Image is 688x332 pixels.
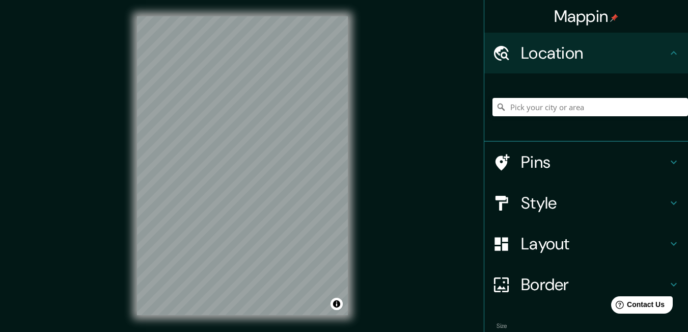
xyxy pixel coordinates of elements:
[521,43,668,63] h4: Location
[610,14,618,22] img: pin-icon.png
[521,193,668,213] h4: Style
[484,183,688,223] div: Style
[331,298,343,310] button: Toggle attribution
[484,223,688,264] div: Layout
[521,152,668,172] h4: Pins
[521,274,668,295] h4: Border
[497,322,507,330] label: Size
[484,142,688,183] div: Pins
[521,234,668,254] h4: Layout
[484,33,688,73] div: Location
[554,6,619,27] h4: Mappin
[597,292,677,321] iframe: Help widget launcher
[484,264,688,305] div: Border
[492,98,688,116] input: Pick your city or area
[137,16,348,315] canvas: Map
